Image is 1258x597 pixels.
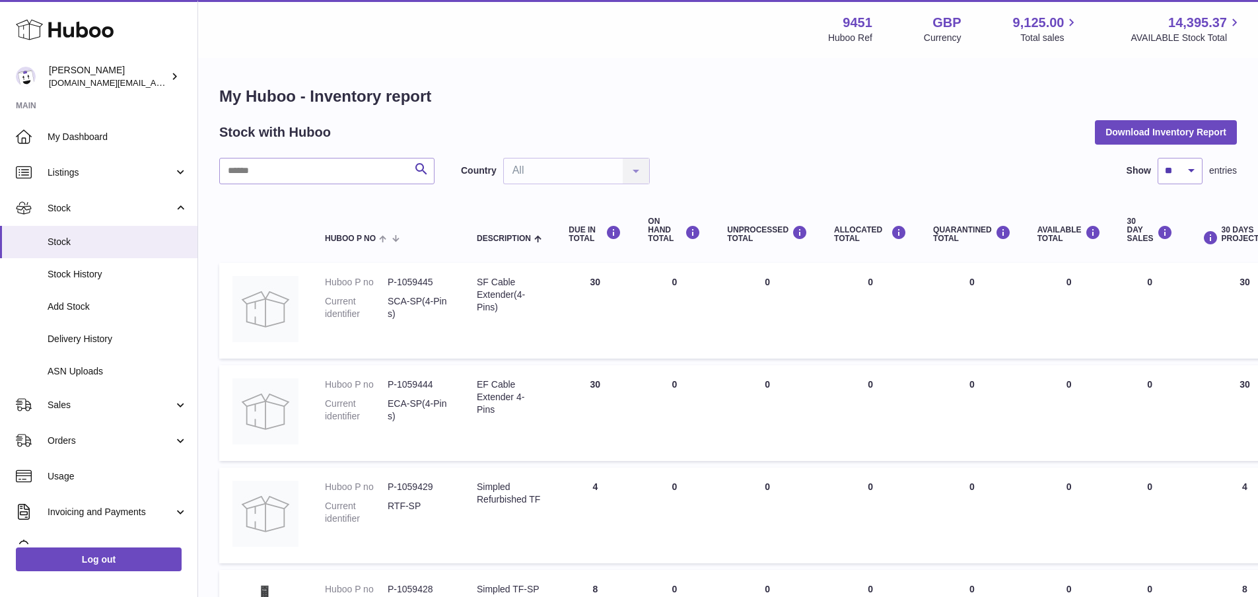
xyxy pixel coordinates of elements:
td: 0 [821,365,920,461]
div: Simpled Refurbished TF [477,481,542,506]
div: [PERSON_NAME] [49,64,168,89]
td: 0 [714,468,821,563]
div: EF Cable Extender 4-Pins [477,378,542,416]
dd: P-1059428 [388,583,450,596]
td: 0 [821,263,920,359]
td: 0 [1114,263,1186,359]
td: 0 [714,263,821,359]
span: 0 [969,584,975,594]
label: Show [1127,164,1151,177]
div: SF Cable Extender(4-Pins) [477,276,542,314]
span: Stock History [48,268,188,281]
span: 14,395.37 [1168,14,1227,32]
dd: P-1059429 [388,481,450,493]
span: Stock [48,236,188,248]
dt: Current identifier [325,295,388,320]
div: ALLOCATED Total [834,225,907,243]
dt: Huboo P no [325,583,388,596]
td: 0 [1024,365,1114,461]
h2: Stock with Huboo [219,123,331,141]
span: [DOMAIN_NAME][EMAIL_ADDRESS][DOMAIN_NAME] [49,77,263,88]
dd: RTF-SP [388,500,450,525]
dd: P-1059444 [388,378,450,391]
span: Total sales [1020,32,1079,44]
span: entries [1209,164,1237,177]
dt: Huboo P no [325,481,388,493]
img: product image [232,481,298,547]
dt: Huboo P no [325,276,388,289]
td: 0 [635,468,714,563]
span: Orders [48,435,174,447]
img: amir.ch@gmail.com [16,67,36,87]
span: Huboo P no [325,234,376,243]
a: 9,125.00 Total sales [1013,14,1080,44]
label: Country [461,164,497,177]
span: 9,125.00 [1013,14,1065,32]
div: QUARANTINED Total [933,225,1011,243]
span: 0 [969,277,975,287]
a: 14,395.37 AVAILABLE Stock Total [1131,14,1242,44]
td: 0 [821,468,920,563]
span: Add Stock [48,300,188,313]
div: AVAILABLE Total [1037,225,1101,243]
td: 0 [1024,468,1114,563]
td: 0 [1114,468,1186,563]
span: Usage [48,470,188,483]
span: Cases [48,542,188,554]
span: AVAILABLE Stock Total [1131,32,1242,44]
dt: Huboo P no [325,378,388,391]
span: Delivery History [48,333,188,345]
span: 0 [969,481,975,492]
span: My Dashboard [48,131,188,143]
span: Invoicing and Payments [48,506,174,518]
span: Stock [48,202,174,215]
td: 0 [1024,263,1114,359]
td: 0 [714,365,821,461]
img: product image [232,276,298,342]
div: Currency [924,32,961,44]
div: ON HAND Total [648,217,701,244]
td: 30 [555,365,635,461]
span: ASN Uploads [48,365,188,378]
td: 0 [635,365,714,461]
dd: ECA-SP(4-Pins) [388,398,450,423]
button: Download Inventory Report [1095,120,1237,144]
h1: My Huboo - Inventory report [219,86,1237,107]
td: 4 [555,468,635,563]
dd: SCA-SP(4-Pins) [388,295,450,320]
span: Sales [48,399,174,411]
td: 0 [635,263,714,359]
div: DUE IN TOTAL [569,225,621,243]
strong: GBP [932,14,961,32]
span: 0 [969,379,975,390]
td: 30 [555,263,635,359]
strong: 9451 [843,14,872,32]
span: Listings [48,166,174,179]
dd: P-1059445 [388,276,450,289]
span: Description [477,234,531,243]
div: UNPROCESSED Total [727,225,808,243]
img: product image [232,378,298,444]
dt: Current identifier [325,398,388,423]
div: 30 DAY SALES [1127,217,1173,244]
a: Log out [16,547,182,571]
div: Huboo Ref [828,32,872,44]
td: 0 [1114,365,1186,461]
dt: Current identifier [325,500,388,525]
